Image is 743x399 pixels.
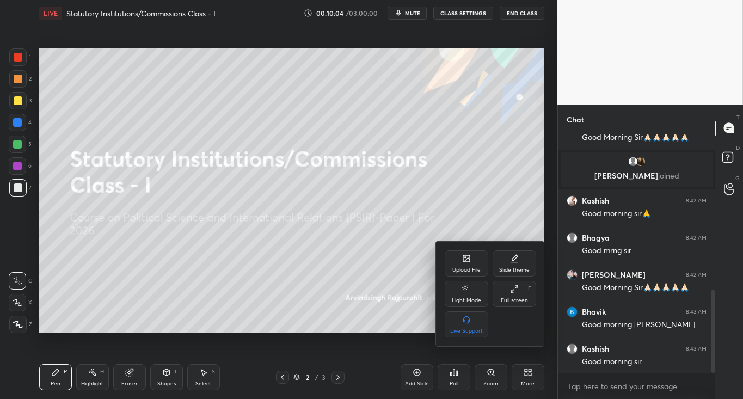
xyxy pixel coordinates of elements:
div: F [528,286,531,291]
div: Full screen [501,298,528,303]
div: Light Mode [452,298,481,303]
div: Slide theme [499,267,530,273]
div: Upload File [452,267,481,273]
div: Live Support [450,328,483,334]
